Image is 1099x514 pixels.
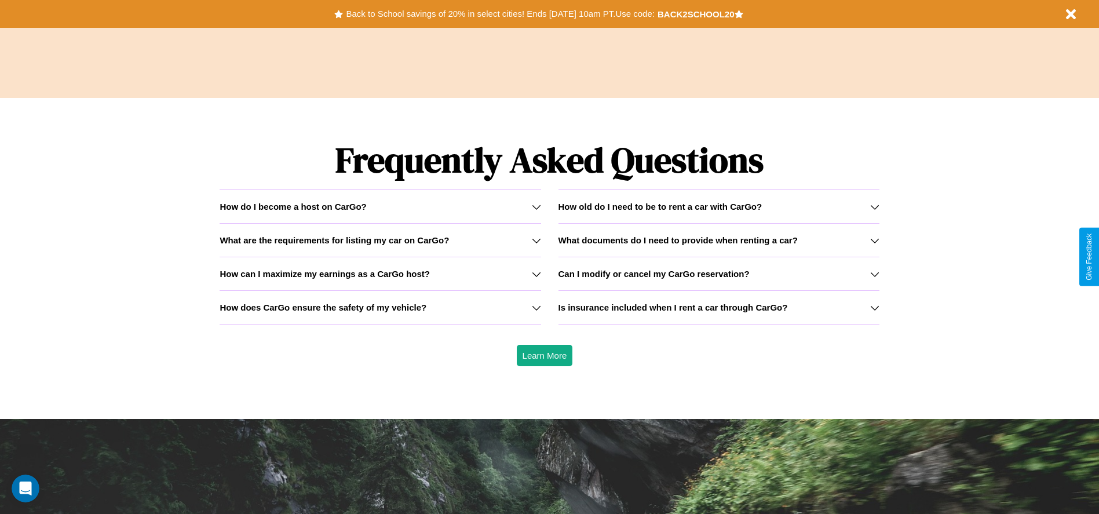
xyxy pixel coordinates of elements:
[220,130,879,189] h1: Frequently Asked Questions
[1085,234,1093,280] div: Give Feedback
[12,475,39,502] iframe: Intercom live chat
[517,345,573,366] button: Learn More
[558,202,762,212] h3: How old do I need to be to rent a car with CarGo?
[343,6,657,22] button: Back to School savings of 20% in select cities! Ends [DATE] 10am PT.Use code:
[558,235,798,245] h3: What documents do I need to provide when renting a car?
[220,235,449,245] h3: What are the requirements for listing my car on CarGo?
[220,202,366,212] h3: How do I become a host on CarGo?
[220,302,426,312] h3: How does CarGo ensure the safety of my vehicle?
[558,269,750,279] h3: Can I modify or cancel my CarGo reservation?
[558,302,788,312] h3: Is insurance included when I rent a car through CarGo?
[220,269,430,279] h3: How can I maximize my earnings as a CarGo host?
[658,9,735,19] b: BACK2SCHOOL20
